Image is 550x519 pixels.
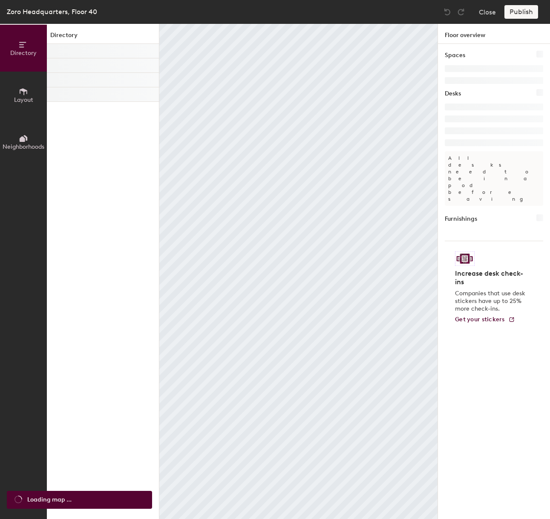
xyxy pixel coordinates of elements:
[7,6,97,17] div: Zoro Headquarters, Floor 40
[47,31,159,44] h1: Directory
[27,495,72,505] span: Loading map ...
[455,316,505,323] span: Get your stickers
[3,143,44,150] span: Neighborhoods
[14,96,33,104] span: Layout
[438,24,550,44] h1: Floor overview
[443,8,452,16] img: Undo
[455,251,475,266] img: Sticker logo
[455,316,515,323] a: Get your stickers
[10,49,37,57] span: Directory
[445,214,477,224] h1: Furnishings
[445,89,461,98] h1: Desks
[445,151,543,206] p: All desks need to be in a pod before saving
[159,24,438,519] canvas: Map
[479,5,496,19] button: Close
[445,51,465,60] h1: Spaces
[457,8,465,16] img: Redo
[455,290,528,313] p: Companies that use desk stickers have up to 25% more check-ins.
[455,269,528,286] h4: Increase desk check-ins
